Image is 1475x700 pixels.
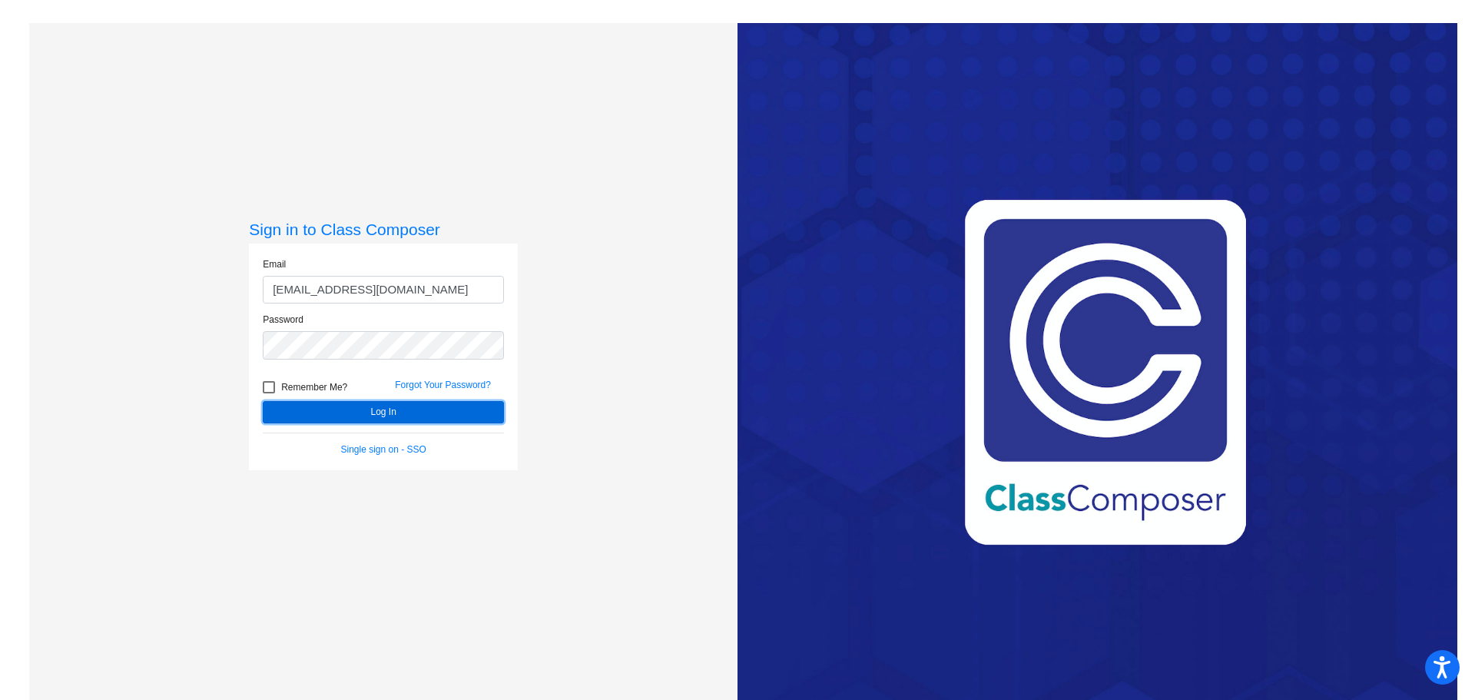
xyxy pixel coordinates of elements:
[395,380,491,390] a: Forgot Your Password?
[263,257,286,271] label: Email
[249,220,518,239] h3: Sign in to Class Composer
[263,313,303,327] label: Password
[263,401,504,423] button: Log In
[281,378,347,396] span: Remember Me?
[341,444,426,455] a: Single sign on - SSO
